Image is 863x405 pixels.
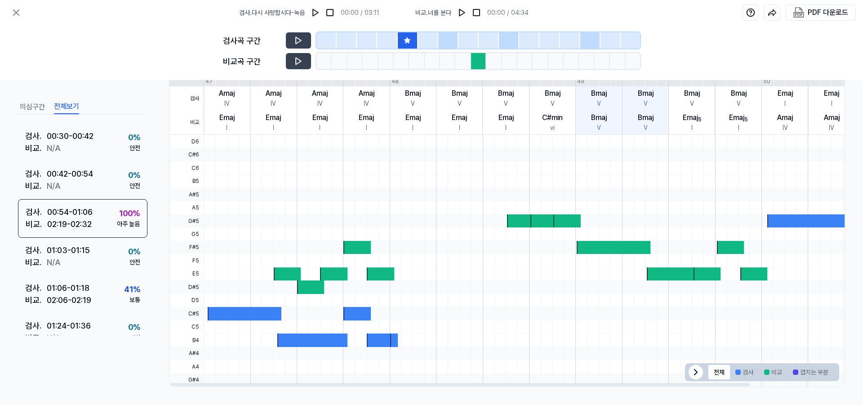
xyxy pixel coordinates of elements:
div: 49 [577,77,584,85]
div: 01:24 - 01:36 [47,320,91,332]
img: play [458,8,467,17]
div: Amaj [219,88,235,99]
div: Emaj [452,112,467,123]
div: Emaj [683,112,702,123]
div: I [831,99,832,108]
div: Bmaj [591,112,607,123]
div: IV [364,99,369,108]
div: N/A [47,256,60,268]
div: V [737,99,741,108]
div: 0 % [128,245,140,258]
span: C#6 [169,148,204,161]
span: A#5 [169,188,204,201]
div: 안전 [129,181,140,191]
div: 01:03 - 01:15 [47,244,90,256]
img: share [768,8,777,17]
span: C5 [169,320,204,334]
div: 보통 [129,295,140,305]
span: D#5 [169,280,204,294]
div: 안전 [129,143,140,153]
span: B5 [169,174,204,187]
span: G#5 [169,214,204,227]
span: F5 [169,254,204,267]
div: V [644,123,648,133]
div: vi [550,123,555,133]
button: 겹치는 부분 [787,365,834,379]
div: Emaj [498,112,514,123]
div: 00:30 - 00:42 [47,130,93,142]
span: 비교 [169,111,204,135]
div: I [226,123,227,133]
div: Amaj [777,112,793,123]
div: 50 [763,77,770,85]
div: Bmaj [545,88,561,99]
div: V [551,99,555,108]
div: 41 % [124,283,140,295]
div: 검사 . [25,244,47,256]
div: Emaj [312,112,328,123]
div: 검사 . [25,320,47,332]
button: 의심구간 [20,100,45,114]
div: Amaj [312,88,328,99]
sub: 5 [744,116,748,123]
div: Bmaj [684,88,700,99]
img: help [746,8,755,17]
button: 전체보기 [54,100,79,114]
div: Amaj [359,88,374,99]
sub: 5 [698,116,702,123]
div: 02:06 - 02:19 [47,294,91,306]
div: 비교 . [25,294,47,306]
div: Amaj [266,88,281,99]
div: 48 [391,77,399,85]
div: I [412,123,414,133]
div: 00:42 - 00:54 [47,168,93,180]
div: Emaj [729,112,748,123]
div: 아주 높음 [117,219,140,229]
div: 검사 . [25,130,47,142]
div: 비교 . [26,218,47,230]
span: A5 [169,201,204,214]
span: C#5 [169,307,204,320]
span: G5 [169,227,204,240]
div: Emaj [359,112,374,123]
div: N/A [47,142,60,154]
button: 전체 [708,365,730,379]
div: V [597,99,601,108]
div: 비교 . [25,142,47,154]
div: IV [829,123,834,133]
div: Amaj [824,112,840,123]
div: 안전 [129,258,140,267]
div: Bmaj [731,88,747,99]
span: F#5 [169,241,204,254]
div: 검사 . [26,206,47,218]
div: I [366,123,367,133]
div: Emaj [405,112,421,123]
div: V [690,99,694,108]
div: 02:19 - 02:32 [47,218,92,230]
span: 검사 . 다시 사랑합시다-녹음 [239,8,305,18]
div: 01:06 - 01:18 [47,282,89,294]
div: Emaj [778,88,793,99]
div: I [738,123,739,133]
div: Bmaj [452,88,467,99]
div: N/A [47,180,60,192]
div: PDF 다운로드 [808,7,848,18]
div: 검사곡 구간 [223,35,280,47]
div: 47 [205,77,213,85]
div: 비교 . [25,256,47,268]
span: 비교 . 너를 본다 [415,8,451,18]
div: I [691,123,693,133]
div: 00:54 - 01:06 [47,206,93,218]
img: stop [325,8,334,17]
div: IV [224,99,230,108]
div: V [411,99,415,108]
div: C#min [542,112,563,123]
div: 비교 . [25,180,47,192]
div: Bmaj [591,88,607,99]
div: 00:00 / 04:34 [487,8,529,18]
div: Bmaj [498,88,514,99]
div: Bmaj [638,88,654,99]
div: IV [271,99,276,108]
div: Emaj [219,112,235,123]
div: V [504,99,508,108]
